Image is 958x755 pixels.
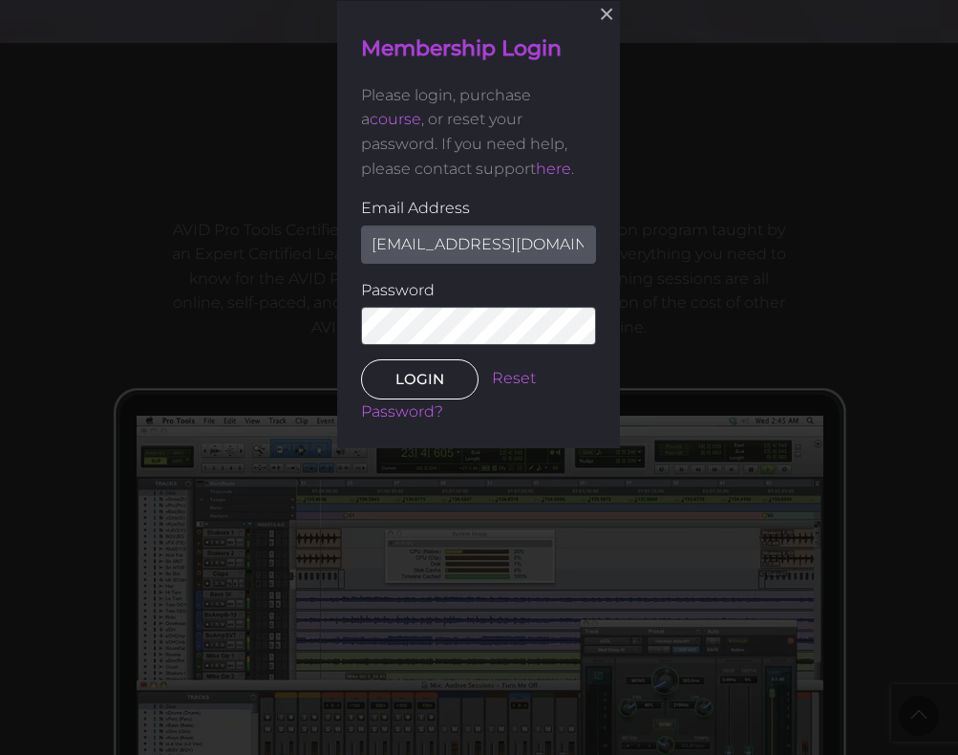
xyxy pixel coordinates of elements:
[361,83,596,181] p: Please login, purchase a , or reset your password. If you need help, please contact support .
[536,160,571,178] a: here
[361,278,596,303] label: Password
[361,359,479,399] button: LOGIN
[361,196,596,221] label: Email Address
[370,110,421,128] a: course
[361,34,596,64] h4: Membership Login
